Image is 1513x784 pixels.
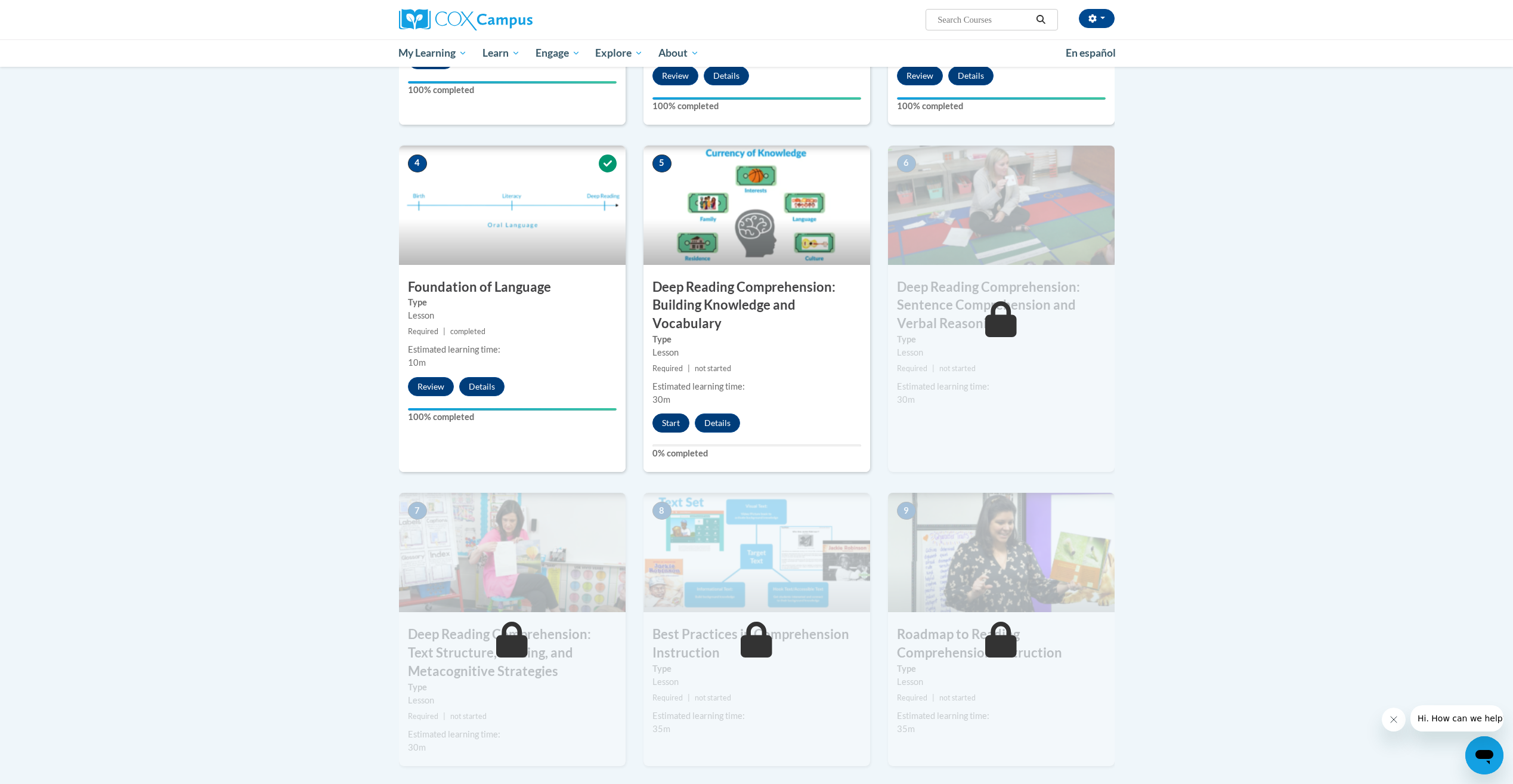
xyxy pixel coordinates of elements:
label: Type [897,662,1106,675]
span: Required [897,364,927,373]
a: En español [1058,41,1124,66]
img: Course Image [888,493,1115,612]
h3: Deep Reading Comprehension: Building Knowledge and Vocabulary [643,278,870,333]
h3: Deep Reading Comprehension: Sentence Comprehension and Verbal Reasoning [888,278,1115,333]
div: Lesson [408,694,617,707]
input: Search Courses [936,13,1032,27]
span: 4 [408,155,427,172]
div: Lesson [652,346,861,359]
label: 0% completed [652,447,861,460]
div: Estimated learning time: [652,709,861,723]
img: Course Image [888,146,1115,265]
span: 5 [652,155,672,172]
div: Estimated learning time: [652,380,861,393]
iframe: Message from company [1410,705,1503,731]
span: | [688,364,690,373]
span: 30m [652,394,670,405]
label: Type [652,333,861,346]
img: Cox Campus [399,9,533,30]
span: 10m [408,357,426,368]
button: Account Settings [1079,9,1115,28]
span: completed [450,327,485,336]
div: Lesson [897,675,1106,689]
span: not started [695,364,731,373]
img: Course Image [399,146,626,265]
label: Type [897,333,1106,346]
span: Required [652,693,683,702]
button: Details [704,66,749,85]
span: 35m [897,724,915,734]
img: Course Image [643,146,870,265]
span: 8 [652,502,672,520]
div: Estimated learning time: [408,728,617,741]
a: Cox Campus [399,9,626,30]
span: Required [408,327,438,336]
h3: Best Practices in Comprehension Instruction [643,625,870,662]
h3: Roadmap to Reading Comprehension Instruction [888,625,1115,662]
img: Course Image [643,493,870,612]
div: Estimated learning time: [408,343,617,356]
div: Your progress [897,97,1106,100]
span: not started [939,693,976,702]
button: Review [408,377,454,396]
span: | [932,693,935,702]
button: Search [1032,13,1050,27]
label: Type [652,662,861,675]
a: Engage [528,39,588,67]
span: Required [408,712,438,721]
span: My Learning [398,46,467,60]
span: | [443,712,445,721]
div: Lesson [408,309,617,322]
div: Main menu [381,39,1133,67]
span: Required [652,364,683,373]
a: My Learning [391,39,475,67]
div: Lesson [897,346,1106,359]
span: not started [939,364,976,373]
span: Engage [536,46,580,60]
div: Your progress [652,97,861,100]
span: 9 [897,502,916,520]
span: Hi. How can we help? [7,8,97,18]
h3: Deep Reading Comprehension: Text Structure, Writing, and Metacognitive Strategies [399,625,626,680]
img: Course Image [399,493,626,612]
a: Explore [587,39,651,67]
span: | [443,327,445,336]
span: Learn [482,46,520,60]
span: 6 [897,155,916,172]
iframe: Close message [1382,708,1406,731]
span: 35m [652,724,670,734]
button: Review [652,66,698,85]
div: Your progress [408,81,617,84]
span: not started [695,693,731,702]
button: Details [695,413,740,433]
label: 100% completed [408,84,617,97]
span: | [688,693,690,702]
label: Type [408,681,617,694]
div: Estimated learning time: [897,709,1106,723]
span: Required [897,693,927,702]
button: Start [652,413,689,433]
a: Learn [475,39,528,67]
span: En español [1066,47,1116,59]
h3: Foundation of Language [399,278,626,297]
label: 100% completed [652,100,861,113]
span: not started [450,712,487,721]
button: Details [948,66,994,85]
span: About [658,46,699,60]
span: 30m [897,394,915,405]
div: Estimated learning time: [897,380,1106,393]
span: | [932,364,935,373]
iframe: Button to launch messaging window [1465,736,1503,774]
span: 30m [408,742,426,752]
div: Lesson [652,675,861,689]
div: Your progress [408,408,617,410]
label: 100% completed [408,410,617,424]
a: About [651,39,707,67]
span: Explore [595,46,643,60]
button: Details [459,377,505,396]
label: Type [408,296,617,309]
label: 100% completed [897,100,1106,113]
button: Review [897,66,943,85]
span: 7 [408,502,427,520]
